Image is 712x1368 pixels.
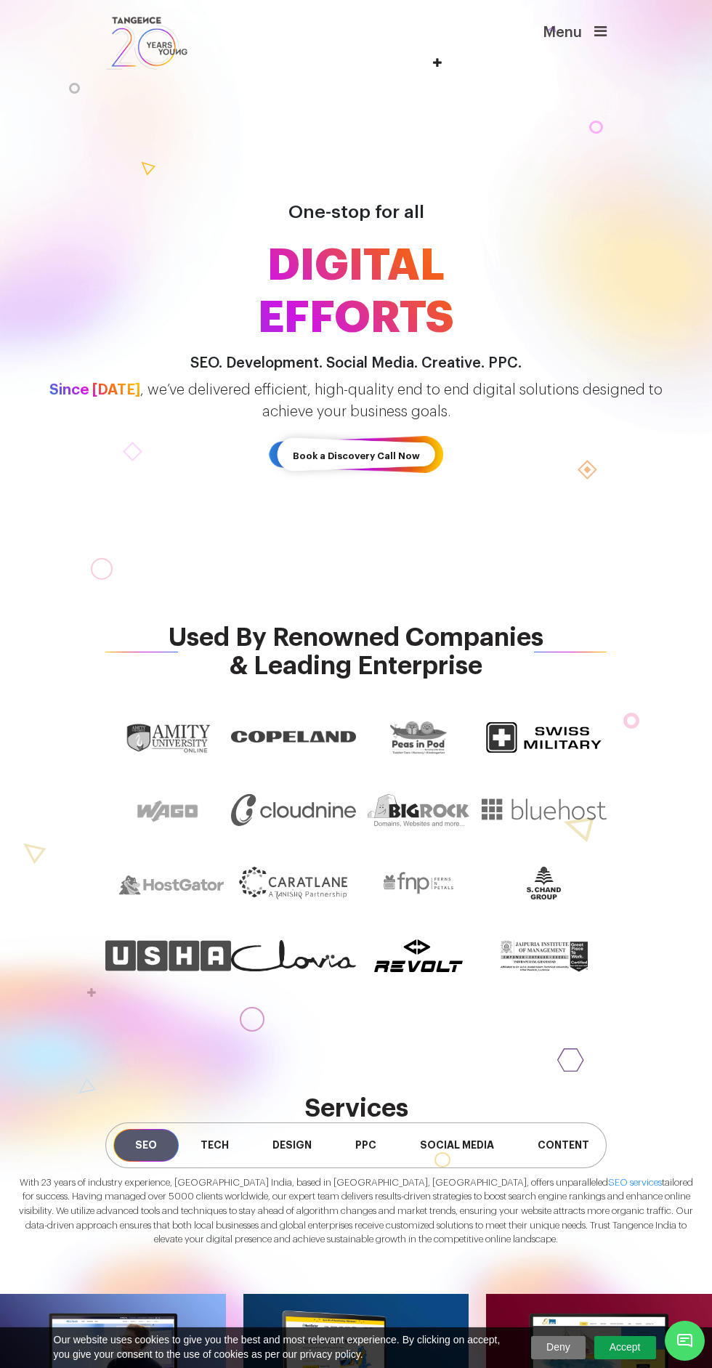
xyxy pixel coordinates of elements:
[531,1336,586,1359] a: Deny
[127,794,209,827] img: wago.png
[113,1129,179,1162] span: SEO
[390,721,447,754] img: pip.png
[516,1129,611,1162] span: Content
[49,383,140,397] span: Since [DATE]
[231,794,357,826] img: Cloudnine.svg
[594,30,607,41] a: Menu
[333,1129,398,1162] span: PPC
[105,15,188,72] img: logo SVG
[665,1321,705,1361] span: Chat Widget
[231,939,357,972] img: Clovia.svg
[105,623,607,680] span: Used By Renowned Companies & Leading Enterprise
[374,939,463,972] img: Revolt.svg
[179,1129,251,1162] span: Tech
[398,1129,516,1162] span: Social Media
[543,25,561,27] span: Menu
[231,731,357,742] img: Copeland_Standard_Logo_RGB_Blue.jpg
[18,1175,694,1247] p: With 23 years of industry experience, [GEOGRAPHIC_DATA] India, based in [GEOGRAPHIC_DATA], [GEOGR...
[269,423,443,490] a: Book a Discovery Call Now
[105,1094,607,1122] h2: services
[486,721,602,754] img: logo-for-website.png
[594,1336,656,1359] a: Accept
[608,1178,662,1187] a: SEO services
[125,721,211,754] img: amitylogo.png
[288,203,424,221] span: One-stop for all
[54,1333,511,1361] span: Our website uses cookies to give you the best and most relevant experience. By clicking on accept...
[251,1129,333,1162] span: Design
